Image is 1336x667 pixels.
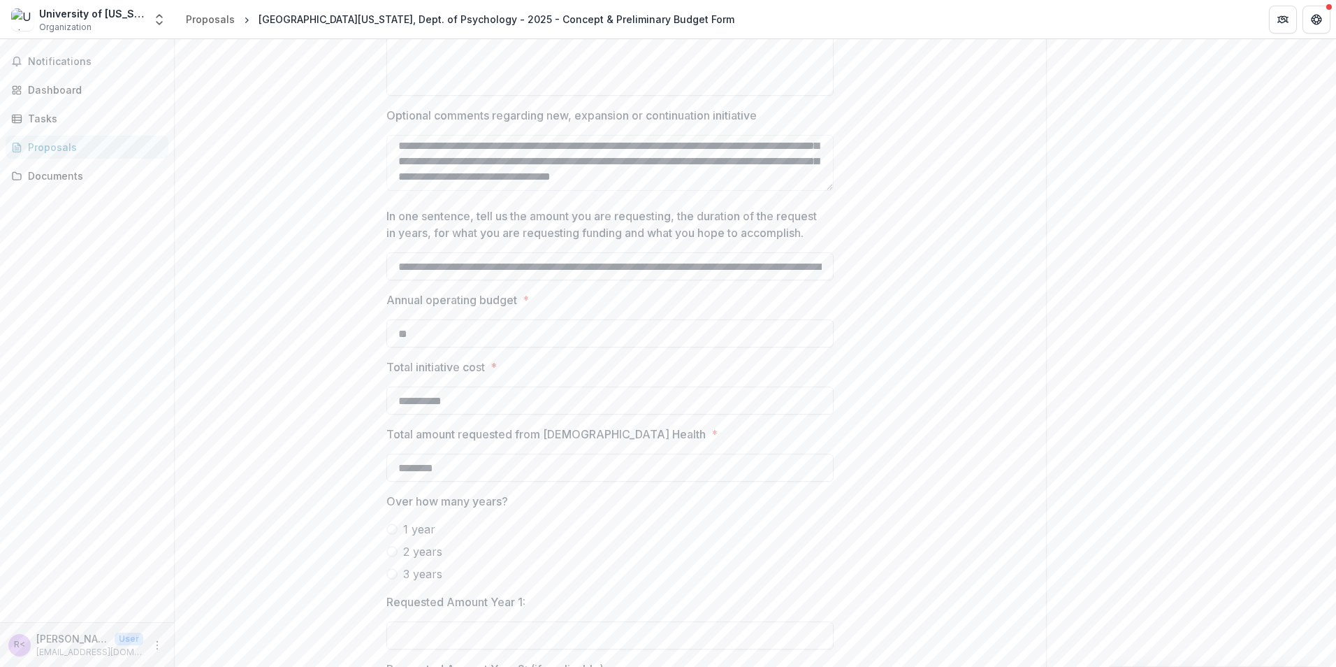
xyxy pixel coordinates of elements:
[28,83,157,97] div: Dashboard
[39,6,144,21] div: University of [US_STATE] Foundation, Inc.
[150,6,169,34] button: Open entity switcher
[28,56,163,68] span: Notifications
[386,208,825,241] p: In one sentence, tell us the amount you are requesting, the duration of the request in years, for...
[386,359,485,375] p: Total initiative cost
[28,168,157,183] div: Documents
[1302,6,1330,34] button: Get Help
[11,8,34,31] img: University of Florida Foundation, Inc.
[186,12,235,27] div: Proposals
[28,111,157,126] div: Tasks
[386,426,706,443] p: Total amount requested from [DEMOGRAPHIC_DATA] Health
[36,631,109,646] p: [PERSON_NAME] <[EMAIL_ADDRESS][DOMAIN_NAME]>
[386,493,508,510] p: Over how many years?
[39,21,92,34] span: Organization
[403,521,435,538] span: 1 year
[386,594,525,610] p: Requested Amount Year 1:
[386,292,517,308] p: Annual operating budget
[36,646,143,659] p: [EMAIL_ADDRESS][DOMAIN_NAME]
[180,9,240,29] a: Proposals
[180,9,740,29] nav: breadcrumb
[6,50,168,73] button: Notifications
[403,543,442,560] span: 2 years
[149,637,166,654] button: More
[28,140,157,155] div: Proposals
[115,633,143,645] p: User
[1269,6,1297,34] button: Partners
[403,566,442,582] span: 3 years
[6,136,168,159] a: Proposals
[6,164,168,187] a: Documents
[259,12,734,27] div: [GEOGRAPHIC_DATA][US_STATE], Dept. of Psychology - 2025 - Concept & Preliminary Budget Form
[6,107,168,130] a: Tasks
[14,640,25,650] div: Rui Zou <rzou@ufl.edu>
[386,107,757,124] p: Optional comments regarding new, expansion or continuation initiative
[6,78,168,101] a: Dashboard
